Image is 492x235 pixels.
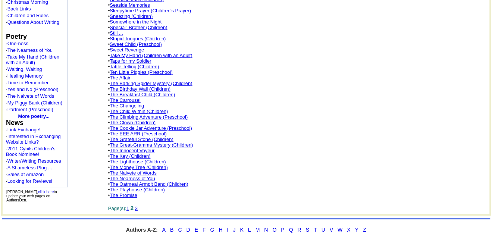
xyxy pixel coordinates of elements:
font: • [108,36,166,41]
font: • [108,170,157,176]
a: The Money Tree (Children) [110,164,167,170]
a: The Grateful Stone (Children) [110,137,173,142]
font: · [6,80,48,85]
font: • [108,137,173,142]
font: · [6,172,44,177]
a: O [272,227,276,233]
font: • [108,81,192,86]
font: · [6,41,28,46]
font: · [6,19,59,25]
a: Sweet Revenge [110,47,144,53]
font: • [108,164,168,170]
a: Special" Brother (Children) [110,25,167,30]
a: 3 [135,206,138,211]
a: U [321,227,325,233]
a: A [162,227,166,233]
font: • [108,159,166,164]
a: Partment (Preschool) [7,107,53,112]
a: 1 [126,206,129,211]
font: · [6,107,53,112]
font: • [108,181,188,187]
font: 2 [131,205,134,211]
font: • [108,64,159,69]
font: · [6,146,56,157]
font: · [6,73,43,79]
a: The Nearness of You [110,176,155,181]
a: E [195,227,198,233]
a: Still ... [110,30,123,36]
a: L [248,227,251,233]
a: The Great-Gramma Mystery (Children) [110,142,193,148]
a: Q [289,227,293,233]
a: The Birthday Wall (Children) [110,86,170,92]
font: • [108,109,168,114]
font: • [108,25,167,30]
font: • [108,120,156,125]
font: • [108,47,144,53]
a: C [178,227,182,233]
font: • [108,131,167,137]
b: Poetry [6,33,27,40]
a: Sneezing (Children) [110,13,153,19]
a: Ten Little Piggies (Preschool) [110,69,172,75]
a: A Shameless Plug ... [7,165,52,170]
font: • [108,58,151,64]
a: I [227,227,228,233]
a: Interested in Exchanging Website Links? [6,134,61,145]
font: • [108,53,192,58]
a: Take My Hand (Children with an Adult) [110,53,192,58]
a: The Barking Spider Mystery (Children) [110,81,192,86]
a: S [306,227,309,233]
a: The Innocent Voyeur [110,148,154,153]
a: One-ness [7,41,28,46]
a: J [233,227,235,233]
a: Sleepytime Prayer (Children's Prayer) [110,8,191,13]
a: G [210,227,214,233]
font: · [6,47,53,53]
a: The Nearness of You [7,47,53,53]
a: Looking for Reviews! [7,178,53,184]
font: · [6,100,62,106]
font: • [108,86,170,92]
a: The Climbing Adventure (Preschool) [110,114,188,120]
a: The Changeling [110,103,144,109]
a: Writer/Writing Resources [7,158,61,164]
font: · [6,165,52,170]
a: My Piggy Bank (Children) [7,100,62,106]
a: The Oatmeal Armpit Band (Children) [110,181,188,187]
a: Take My Hand (Children with an Adult) [6,54,59,65]
a: Healing Memory [7,73,43,79]
font: • [108,192,137,198]
font: • [108,187,165,192]
a: H [219,227,222,233]
font: · [6,13,48,18]
font: • [108,114,188,120]
font: · [6,178,52,184]
a: W [338,227,342,233]
a: The Breakfast Child (Children) [110,92,175,97]
a: Link Exchange! [7,127,41,132]
font: • [108,103,144,109]
a: V [330,227,333,233]
a: M [256,227,260,233]
a: Sweet Child (Preschool) [110,41,162,47]
a: Seaside Memories [110,2,150,8]
font: · [6,158,61,164]
a: X [347,227,350,233]
font: · [6,6,31,12]
font: • [108,13,153,19]
font: · [6,93,54,99]
font: · [6,134,61,145]
a: More poetry... [18,113,50,119]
